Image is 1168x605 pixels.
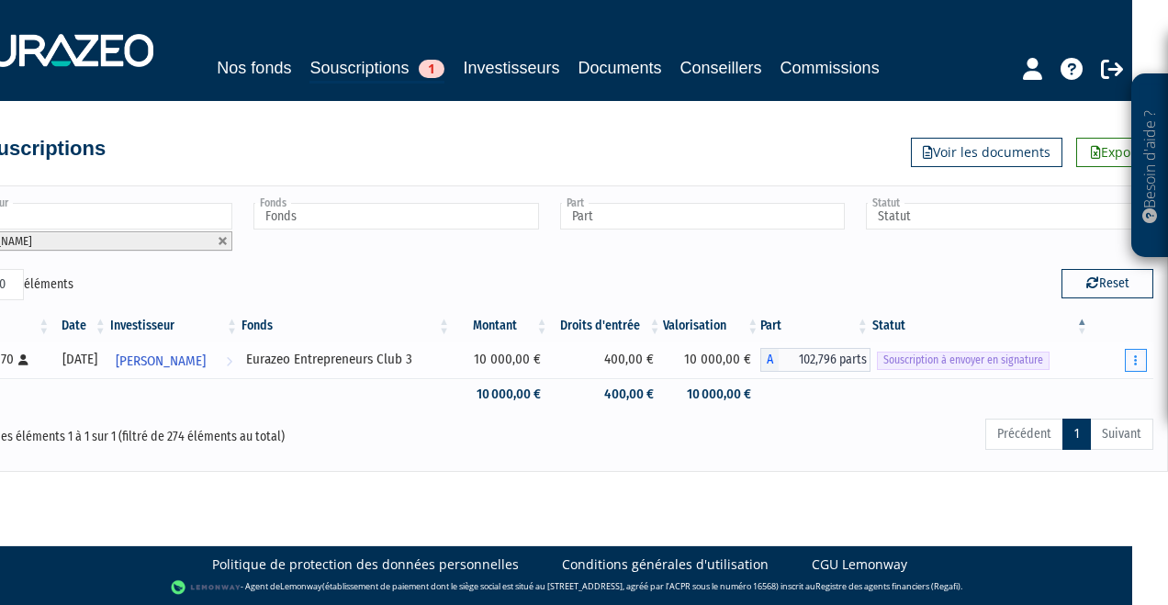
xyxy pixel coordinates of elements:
a: Conseillers [680,55,762,81]
a: 1 [1062,419,1091,450]
span: 1 [419,60,444,78]
span: 102,796 parts [779,348,870,372]
td: 10 000,00 € [452,342,550,378]
a: Investisseurs [463,55,559,81]
a: Documents [578,55,662,81]
th: Fonds: activer pour trier la colonne par ordre croissant [240,310,452,342]
th: Statut : activer pour trier la colonne par ordre d&eacute;croissant [870,310,1090,342]
th: Investisseur: activer pour trier la colonne par ordre croissant [108,310,240,342]
span: [PERSON_NAME] [116,344,206,378]
a: Commissions [781,55,880,81]
div: [DATE] [58,350,102,369]
img: logo-lemonway.png [171,578,241,597]
span: A [760,348,779,372]
i: [Français] Personne physique [18,354,28,365]
div: A - Eurazeo Entrepreneurs Club 3 [760,348,870,372]
button: Reset [1061,269,1153,298]
td: 10 000,00 € [452,378,550,410]
th: Droits d'entrée: activer pour trier la colonne par ordre croissant [550,310,663,342]
a: Conditions générales d'utilisation [562,555,769,574]
a: Registre des agents financiers (Regafi) [815,580,960,592]
a: Lemonway [280,580,322,592]
a: [PERSON_NAME] [108,342,240,378]
span: Souscription à envoyer en signature [877,352,1050,369]
td: 400,00 € [550,378,663,410]
div: Eurazeo Entrepreneurs Club 3 [246,350,445,369]
th: Montant: activer pour trier la colonne par ordre croissant [452,310,550,342]
td: 400,00 € [550,342,663,378]
p: Besoin d'aide ? [1140,84,1161,249]
th: Date: activer pour trier la colonne par ordre croissant [51,310,108,342]
th: Part: activer pour trier la colonne par ordre croissant [760,310,870,342]
a: CGU Lemonway [812,555,907,574]
a: Nos fonds [217,55,291,81]
td: 10 000,00 € [663,378,761,410]
a: Exporter [1076,138,1168,167]
a: Souscriptions1 [309,55,444,84]
td: 10 000,00 € [663,342,761,378]
a: Politique de protection des données personnelles [212,555,519,574]
i: Voir l'investisseur [226,344,232,378]
a: Voir les documents [911,138,1062,167]
th: Valorisation: activer pour trier la colonne par ordre croissant [663,310,761,342]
